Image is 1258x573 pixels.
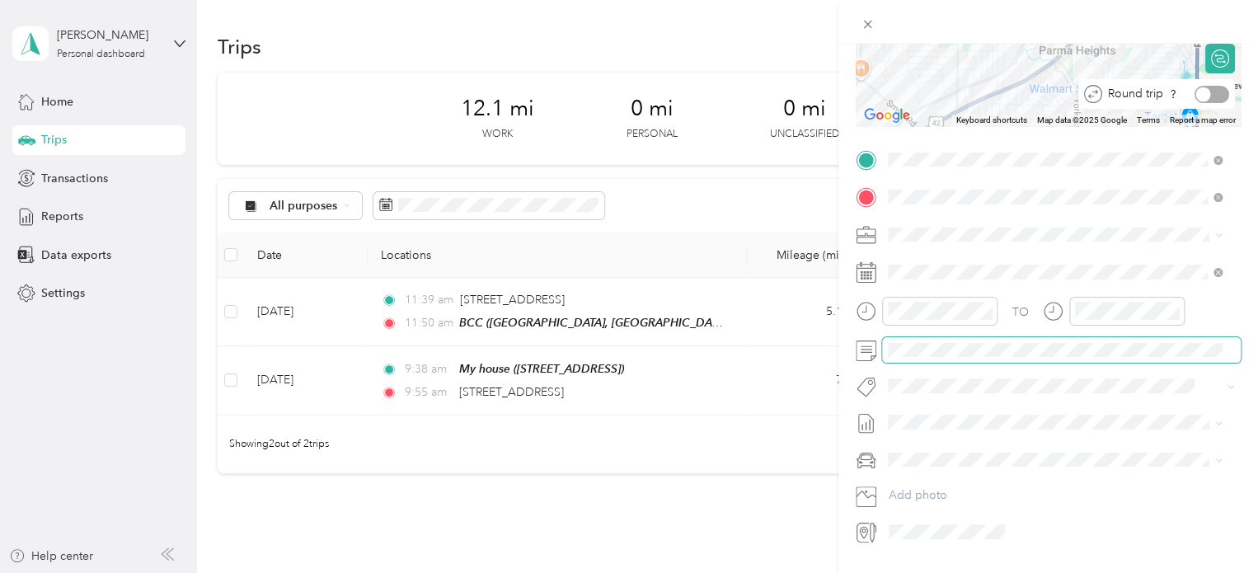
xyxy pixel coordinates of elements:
span: Map data ©2025 Google [1037,115,1127,124]
div: TO [1012,303,1029,321]
span: Round trip [1108,88,1163,100]
img: Google [860,105,914,126]
a: Open this area in Google Maps (opens a new window) [860,105,914,126]
iframe: Everlance-gr Chat Button Frame [1166,481,1258,573]
button: Keyboard shortcuts [956,115,1027,126]
button: Add photo [882,484,1241,507]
